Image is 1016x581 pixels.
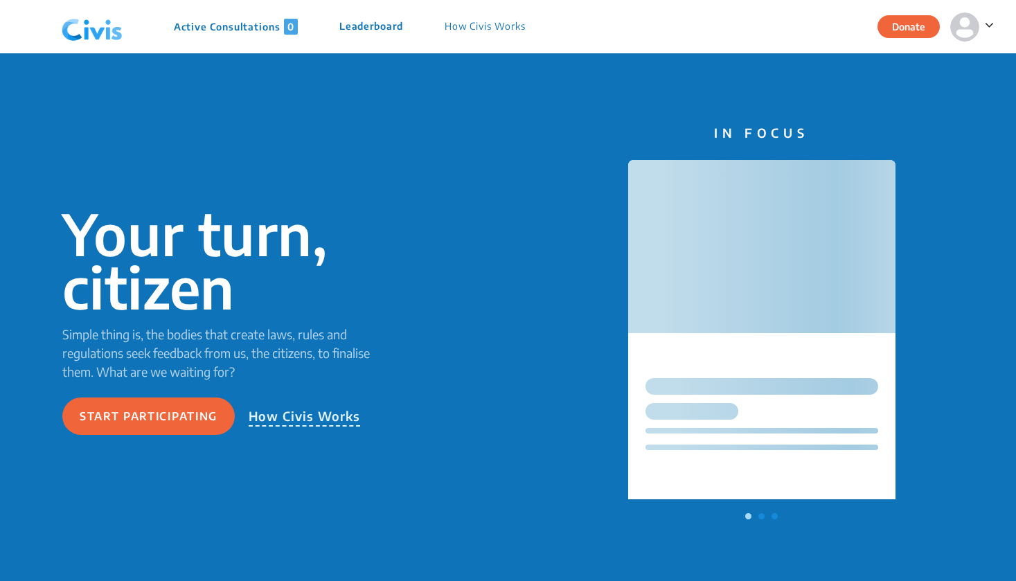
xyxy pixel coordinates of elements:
[877,15,940,38] button: Donate
[174,19,298,35] p: Active Consultations
[950,12,979,42] img: person-default.svg
[339,19,403,35] p: Leaderboard
[62,325,374,381] p: Simple thing is, the bodies that create laws, rules and regulations seek feedback from us, the ci...
[62,207,374,314] p: Your turn, citizen
[284,19,298,35] span: 0
[56,6,128,48] img: navlogo.png
[249,406,361,427] p: How Civis Works
[877,19,950,33] a: Donate
[62,397,235,435] button: Start participating
[628,123,895,142] p: IN FOCUS
[445,19,526,35] p: How Civis Works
